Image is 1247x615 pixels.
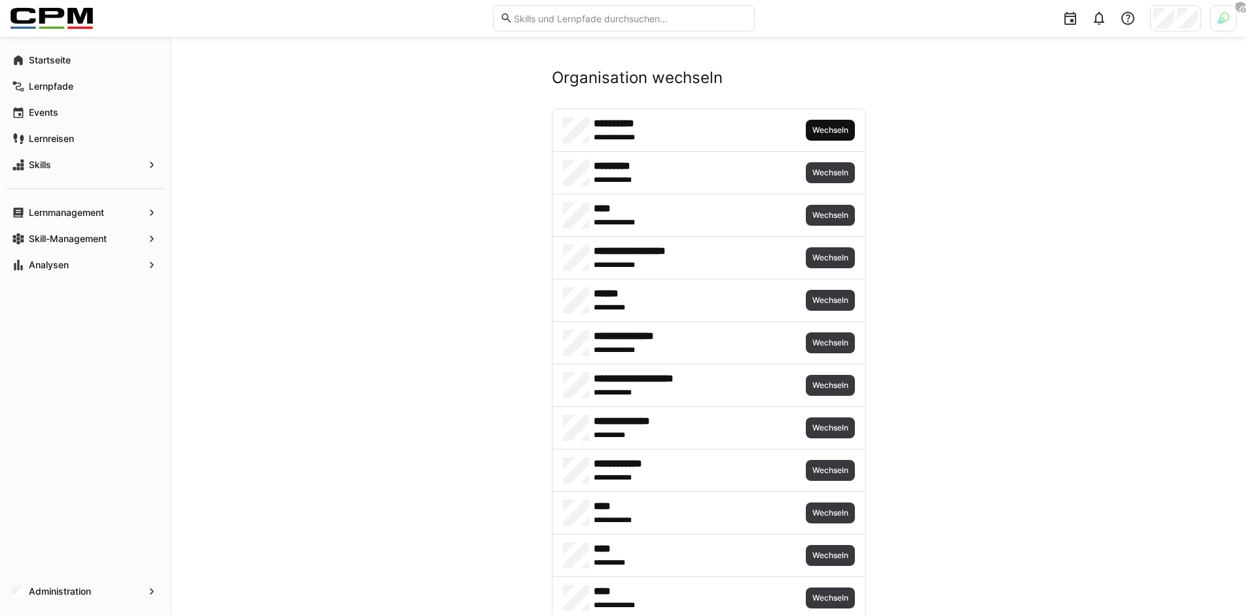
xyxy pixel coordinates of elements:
span: Wechseln [811,210,850,220]
span: Wechseln [811,550,850,561]
span: Wechseln [811,380,850,391]
button: Wechseln [806,120,855,141]
span: Wechseln [811,295,850,306]
span: Wechseln [811,593,850,603]
button: Wechseln [806,205,855,226]
button: Wechseln [806,332,855,353]
button: Wechseln [806,375,855,396]
span: Wechseln [811,465,850,476]
h2: Organisation wechseln [552,68,866,88]
button: Wechseln [806,290,855,311]
span: Wechseln [811,338,850,348]
button: Wechseln [806,588,855,608]
input: Skills und Lernpfade durchsuchen… [513,12,747,24]
span: Wechseln [811,423,850,433]
span: Wechseln [811,167,850,178]
button: Wechseln [806,460,855,481]
span: Wechseln [811,253,850,263]
button: Wechseln [806,417,855,438]
span: Wechseln [811,508,850,518]
span: Wechseln [811,125,850,135]
button: Wechseln [806,545,855,566]
button: Wechseln [806,247,855,268]
button: Wechseln [806,162,855,183]
button: Wechseln [806,502,855,523]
